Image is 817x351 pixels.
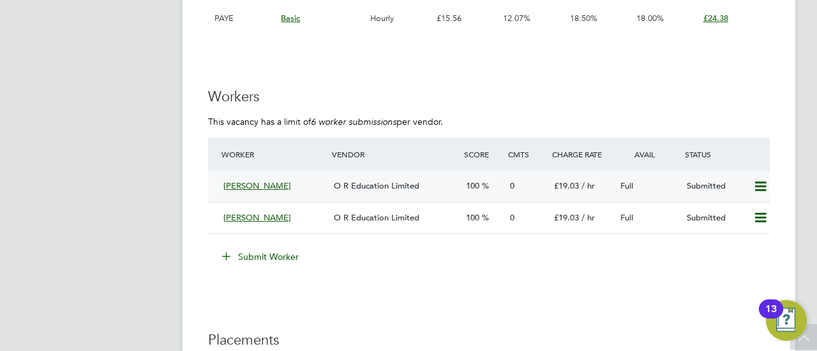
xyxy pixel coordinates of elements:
div: Vendor [329,143,461,166]
h3: Workers [208,88,770,106]
div: Cmts [505,143,549,166]
p: This vacancy has a limit of per vendor. [208,116,770,127]
em: 6 worker submissions [311,116,396,127]
span: £19.03 [554,212,579,223]
span: 18.50% [570,13,597,24]
span: O R Education Limited [334,212,419,223]
span: £19.03 [554,180,579,191]
span: 100 [466,180,479,191]
div: Submitted [682,208,748,229]
span: Full [620,212,633,223]
span: Basic [281,13,300,24]
h3: Placements [208,331,770,350]
div: Status [682,143,770,166]
div: 13 [765,309,777,326]
span: Full [620,180,633,191]
div: Avail [615,143,682,166]
div: Submitted [682,176,748,197]
span: 100 [466,212,479,223]
span: [PERSON_NAME] [223,212,291,223]
span: [PERSON_NAME] [223,180,291,191]
span: 12.07% [503,13,530,24]
span: / hr [581,180,595,191]
span: / hr [581,212,595,223]
div: Charge Rate [549,143,615,166]
span: 0 [510,180,514,191]
div: Score [461,143,505,166]
span: O R Education Limited [334,180,419,191]
button: Open Resource Center, 13 new notifications [766,300,807,341]
span: 18.00% [636,13,664,24]
button: Submit Worker [213,247,309,267]
div: Worker [218,143,329,166]
span: 0 [510,212,514,223]
span: £24.38 [703,13,728,24]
